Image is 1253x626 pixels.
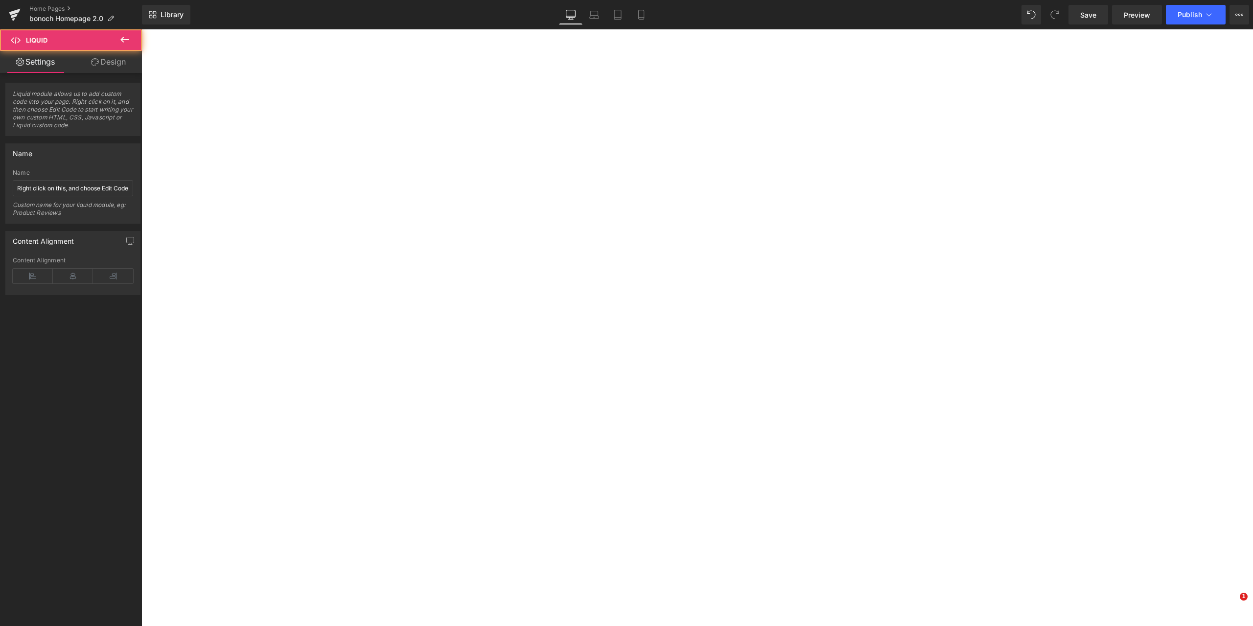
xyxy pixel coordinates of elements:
a: New Library [142,5,190,24]
a: Home Pages [29,5,142,13]
button: More [1230,5,1249,24]
span: 1 [1240,593,1248,601]
a: Mobile [629,5,653,24]
div: Custom name for your liquid module, eg: Product Reviews [13,201,133,223]
a: Preview [1112,5,1162,24]
a: Desktop [559,5,582,24]
div: Name [13,144,32,158]
span: Liquid module allows us to add custom code into your page. Right click on it, and then choose Edi... [13,90,133,136]
span: Liquid [26,36,47,44]
div: Content Alignment [13,257,133,264]
button: Undo [1021,5,1041,24]
iframe: Intercom live chat [1220,593,1243,616]
a: Design [73,51,144,73]
span: bonoch Homepage 2.0 [29,15,103,23]
button: Publish [1166,5,1226,24]
a: Laptop [582,5,606,24]
div: Name [13,169,133,176]
a: Tablet [606,5,629,24]
div: Content Alignment [13,232,74,245]
span: Save [1080,10,1096,20]
span: Library [161,10,184,19]
span: Publish [1178,11,1202,19]
span: Preview [1124,10,1150,20]
button: Redo [1045,5,1065,24]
